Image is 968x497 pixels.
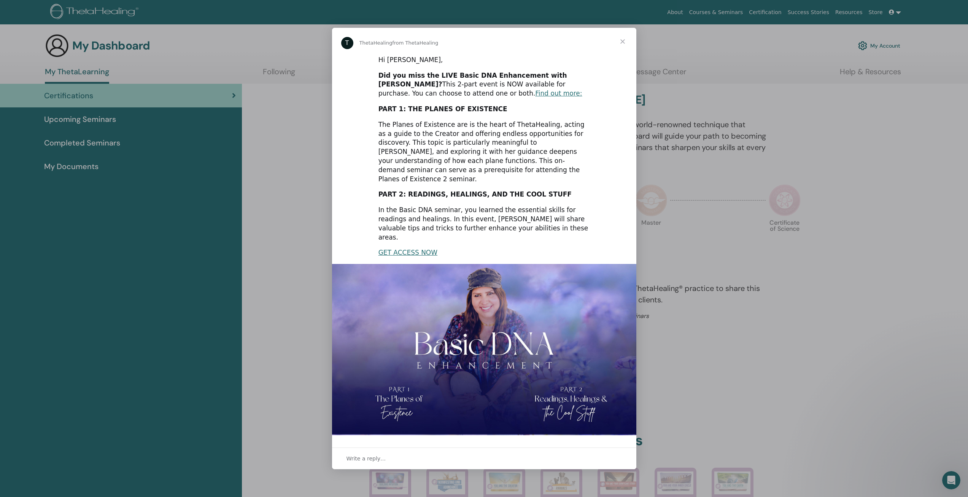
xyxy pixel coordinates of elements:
[378,249,437,256] a: GET ACCESS NOW
[378,190,572,198] b: PART 2: READINGS, HEALINGS, AND THE COOL STUFF
[332,447,636,469] div: Open conversation and reply
[378,120,590,184] div: The Planes of Existence are is the heart of ThetaHealing, acting as a guide to the Creator and of...
[392,40,438,46] span: from ThetaHealing
[609,28,636,55] span: Close
[378,206,590,242] div: In the Basic DNA seminar, you learned the essential skills for readings and healings. In this eve...
[378,105,507,113] b: PART 1: THE PLANES OF EXISTENCE
[347,454,386,463] span: Write a reply…
[535,89,582,97] a: Find out more:
[378,72,567,88] b: Did you miss the LIVE Basic DNA Enhancement with [PERSON_NAME]?
[378,71,590,98] div: This 2-part event is NOW available for purchase. You can choose to attend one or both.
[359,40,393,46] span: ThetaHealing
[341,37,353,49] div: Profile image for ThetaHealing
[378,56,590,65] div: Hi [PERSON_NAME],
